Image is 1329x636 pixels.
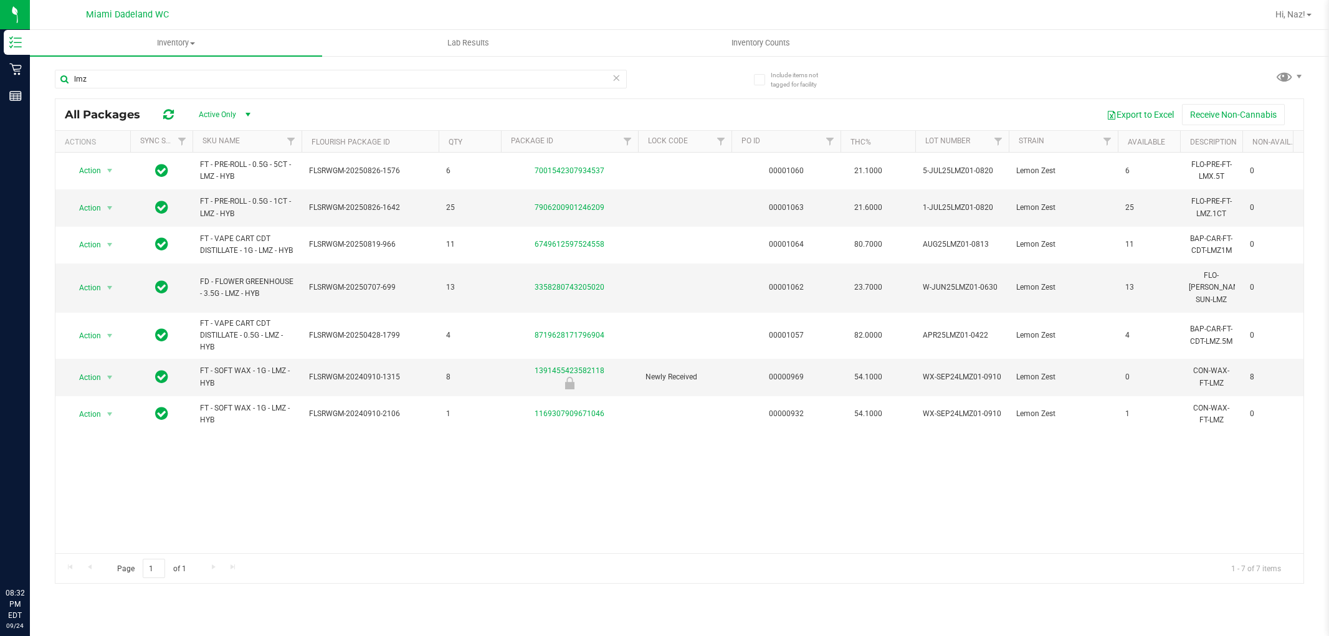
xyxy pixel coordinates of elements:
[143,559,165,578] input: 1
[155,278,168,296] span: In Sync
[281,131,302,152] a: Filter
[102,406,118,423] span: select
[1128,138,1165,146] a: Available
[1125,408,1173,420] span: 1
[446,371,493,383] span: 8
[1275,9,1305,19] span: Hi, Naz!
[769,166,804,175] a: 00001060
[769,331,804,339] a: 00001057
[1188,194,1235,221] div: FLO-PRE-FT-LMZ.1CT
[68,162,102,179] span: Action
[102,236,118,254] span: select
[848,368,888,386] span: 54.1000
[1250,165,1297,177] span: 0
[1016,282,1110,293] span: Lemon Zest
[1098,104,1182,125] button: Export to Excel
[309,239,431,250] span: FLSRWGM-20250819-966
[309,165,431,177] span: FLSRWGM-20250826-1576
[155,405,168,422] span: In Sync
[68,279,102,297] span: Action
[923,330,1001,341] span: APR25LMZ01-0422
[848,199,888,217] span: 21.6000
[309,330,431,341] span: FLSRWGM-20250428-1799
[155,199,168,216] span: In Sync
[1221,559,1291,577] span: 1 - 7 of 7 items
[923,371,1001,383] span: WX-SEP24LMZ01-0910
[535,366,604,375] a: 1391455423582118
[309,408,431,420] span: FLSRWGM-20240910-2106
[155,235,168,253] span: In Sync
[200,196,294,219] span: FT - PRE-ROLL - 0.5G - 1CT - LMZ - HYB
[848,326,888,344] span: 82.0000
[769,240,804,249] a: 00001064
[55,70,627,88] input: Search Package ID, Item Name, SKU, Lot or Part Number...
[711,131,731,152] a: Filter
[1125,165,1173,177] span: 6
[1250,330,1297,341] span: 0
[1182,104,1285,125] button: Receive Non-Cannabis
[102,199,118,217] span: select
[1250,202,1297,214] span: 0
[202,136,240,145] a: SKU Name
[1125,239,1173,250] span: 11
[1188,268,1235,307] div: FLO-[PERSON_NAME]-SUN-LMZ
[614,30,907,56] a: Inventory Counts
[155,162,168,179] span: In Sync
[9,90,22,102] inline-svg: Reports
[535,203,604,212] a: 7906200901246209
[612,70,621,86] span: Clear
[769,203,804,212] a: 00001063
[155,326,168,344] span: In Sync
[200,365,294,389] span: FT - SOFT WAX - 1G - LMZ - HYB
[200,233,294,257] span: FT - VAPE CART CDT DISTILLATE - 1G - LMZ - HYB
[446,165,493,177] span: 6
[86,9,169,20] span: Miami Dadeland WC
[617,131,638,152] a: Filter
[771,70,833,89] span: Include items not tagged for facility
[107,559,196,578] span: Page of 1
[1016,239,1110,250] span: Lemon Zest
[1016,371,1110,383] span: Lemon Zest
[1252,138,1308,146] a: Non-Available
[9,63,22,75] inline-svg: Retail
[1250,371,1297,383] span: 8
[200,276,294,300] span: FD - FLOWER GREENHOUSE - 3.5G - LMZ - HYB
[155,368,168,386] span: In Sync
[312,138,390,146] a: Flourish Package ID
[309,371,431,383] span: FLSRWGM-20240910-1315
[769,283,804,292] a: 00001062
[535,240,604,249] a: 6749612597524558
[1188,364,1235,390] div: CON-WAX-FT-LMZ
[172,131,193,152] a: Filter
[102,327,118,344] span: select
[499,377,640,389] div: Newly Received
[1188,232,1235,258] div: BAP-CAR-FT-CDT-LMZ1M
[1125,202,1173,214] span: 25
[715,37,807,49] span: Inventory Counts
[535,331,604,339] a: 8719628171796904
[1188,158,1235,184] div: FLO-PRE-FT-LMX.5T
[65,108,153,121] span: All Packages
[741,136,760,145] a: PO ID
[200,402,294,426] span: FT - SOFT WAX - 1G - LMZ - HYB
[200,159,294,183] span: FT - PRE-ROLL - 0.5G - 5CT - LMZ - HYB
[1125,282,1173,293] span: 13
[925,136,970,145] a: Lot Number
[102,162,118,179] span: select
[68,406,102,423] span: Action
[820,131,841,152] a: Filter
[102,279,118,297] span: select
[1125,371,1173,383] span: 0
[309,282,431,293] span: FLSRWGM-20250707-699
[848,278,888,297] span: 23.7000
[431,37,506,49] span: Lab Results
[535,166,604,175] a: 7001542307934537
[923,165,1001,177] span: 5-JUL25LMZ01-0820
[200,318,294,354] span: FT - VAPE CART CDT DISTILLATE - 0.5G - LMZ - HYB
[6,621,24,630] p: 09/24
[1250,239,1297,250] span: 0
[68,369,102,386] span: Action
[1019,136,1044,145] a: Strain
[1125,330,1173,341] span: 4
[446,330,493,341] span: 4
